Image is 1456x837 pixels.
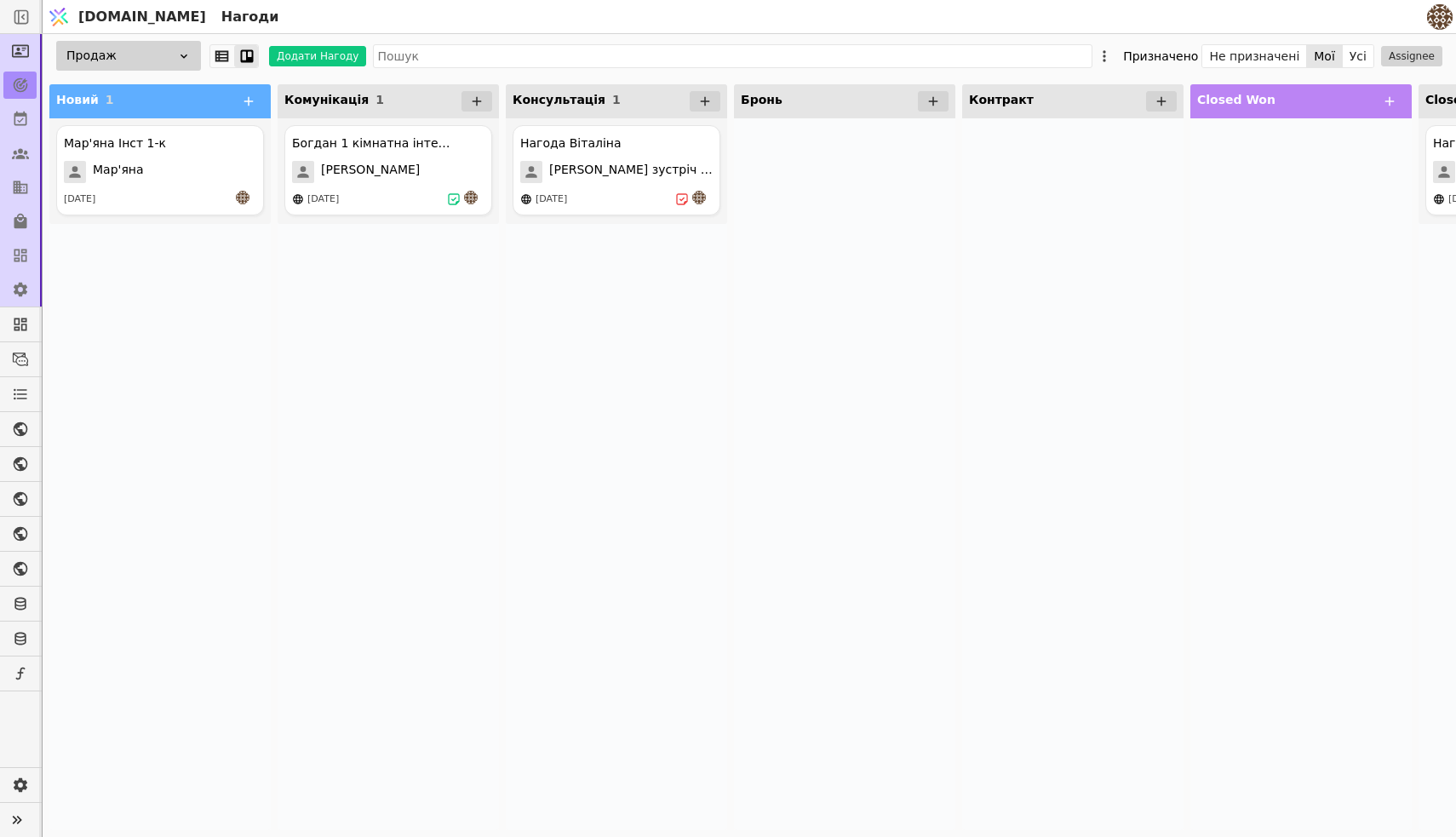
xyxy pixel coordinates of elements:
span: Новий [56,93,99,106]
span: Комунікація [284,93,369,106]
span: 1 [375,93,384,106]
button: Не призначені [1202,44,1307,68]
h2: Нагоди [215,7,279,27]
div: Мар'яна Інст 1-кМар'яна[DATE]an [56,125,264,215]
div: Нагода Віталіна[PERSON_NAME] зустріч 13.08[DATE]an [513,125,720,215]
div: Призначено [1123,44,1198,68]
button: Assignee [1381,46,1442,66]
div: Нагода Віталіна [520,135,622,152]
div: Богдан 1 кімнатна інтерес[PERSON_NAME][DATE]an [284,125,492,215]
button: Усі [1343,44,1373,68]
span: [PERSON_NAME] [321,161,420,183]
div: Мар'яна Інст 1-к [64,135,166,152]
div: [DATE] [307,192,339,207]
img: online-store.svg [1433,193,1445,205]
img: online-store.svg [520,193,532,205]
span: 1 [612,93,621,106]
div: Богдан 1 кімнатна інтерес [292,135,454,152]
span: [DOMAIN_NAME] [78,7,206,27]
span: [PERSON_NAME] зустріч 13.08 [549,161,713,183]
button: Мої [1307,44,1343,68]
img: online-store.svg [292,193,304,205]
span: Мар'яна [93,161,144,183]
img: an [464,191,478,204]
span: Контракт [969,93,1034,106]
span: Бронь [741,93,782,106]
div: Продаж [56,41,201,71]
img: Logo [46,1,72,33]
img: 4183bec8f641d0a1985368f79f6ed469 [1427,4,1453,30]
div: [DATE] [536,192,567,207]
span: Консультація [513,93,605,106]
span: 1 [106,93,114,106]
a: [DOMAIN_NAME] [43,1,215,33]
button: Додати Нагоду [269,46,366,66]
img: an [692,191,706,204]
span: Closed Won [1197,93,1275,106]
input: Пошук [373,44,1092,68]
img: an [236,191,249,204]
div: [DATE] [64,192,95,207]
